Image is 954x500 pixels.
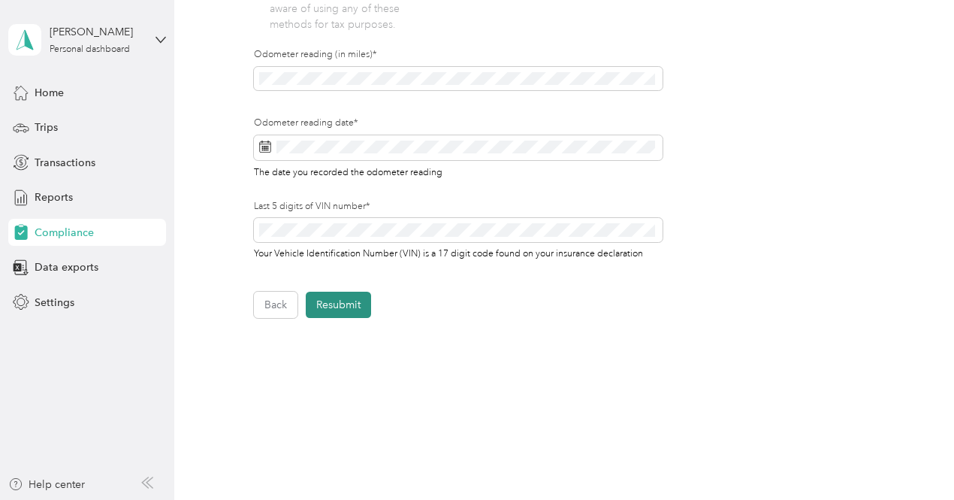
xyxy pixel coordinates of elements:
label: Odometer reading date* [254,117,663,130]
div: Personal dashboard [50,45,130,54]
button: Help center [8,477,85,492]
span: Trips [35,120,58,135]
span: The date you recorded the odometer reading [254,164,442,178]
span: Reports [35,189,73,205]
label: Odometer reading (in miles)* [254,48,663,62]
iframe: Everlance-gr Chat Button Frame [870,416,954,500]
span: Your Vehicle Identification Number (VIN) is a 17 digit code found on your insurance declaration [254,245,643,259]
div: [PERSON_NAME] [50,24,143,40]
span: Data exports [35,259,98,275]
button: Resubmit [306,292,371,318]
span: Home [35,85,64,101]
span: Transactions [35,155,95,171]
label: Last 5 digits of VIN number* [254,200,663,214]
span: Compliance [35,225,94,241]
button: Back [254,292,297,318]
span: Settings [35,295,74,311]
